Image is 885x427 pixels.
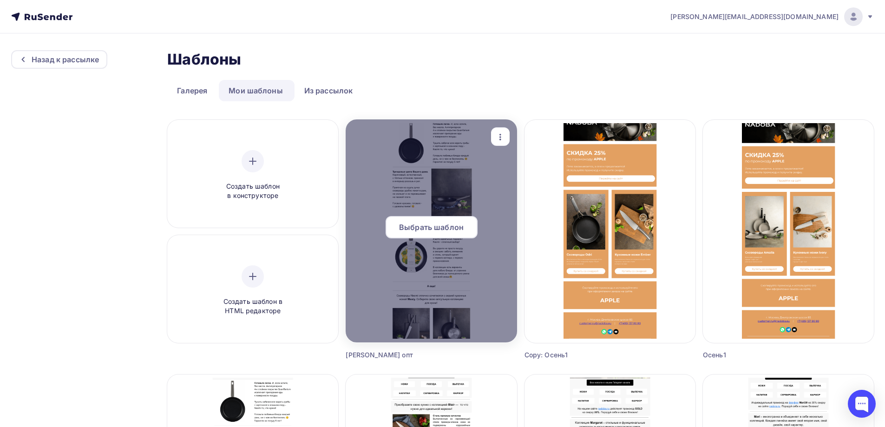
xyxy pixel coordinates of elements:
[670,7,874,26] a: [PERSON_NAME][EMAIL_ADDRESS][DOMAIN_NAME]
[524,350,653,360] div: Copy: Осень1
[167,80,217,101] a: Галерея
[670,12,839,21] span: [PERSON_NAME][EMAIL_ADDRESS][DOMAIN_NAME]
[703,350,831,360] div: Осень1
[219,80,293,101] a: Мои шаблоны
[295,80,363,101] a: Из рассылок
[167,50,241,69] h2: Шаблоны
[346,350,474,360] div: [PERSON_NAME] опт
[209,297,297,316] span: Создать шаблон в HTML редакторе
[209,182,297,201] span: Создать шаблон в конструкторе
[32,54,99,65] div: Назад к рассылке
[399,222,464,233] span: Выбрать шаблон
